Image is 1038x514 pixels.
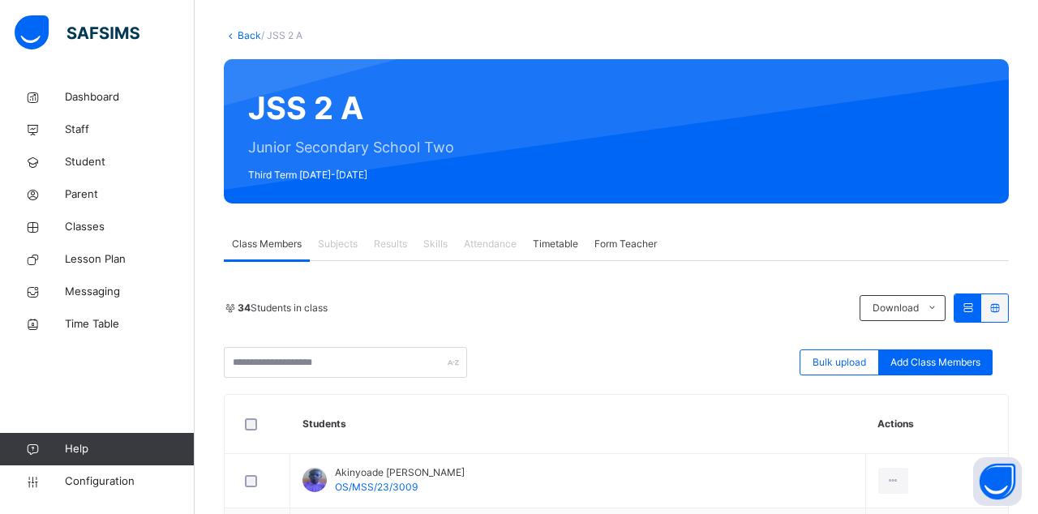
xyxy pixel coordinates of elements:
[290,395,866,454] th: Students
[335,465,465,480] span: Akinyoade [PERSON_NAME]
[65,473,194,490] span: Configuration
[65,89,195,105] span: Dashboard
[65,122,195,138] span: Staff
[65,284,195,300] span: Messaging
[335,481,418,493] span: OS/MSS/23/3009
[15,15,139,49] img: safsims
[65,154,195,170] span: Student
[65,441,194,457] span: Help
[232,237,302,251] span: Class Members
[865,395,1008,454] th: Actions
[318,237,358,251] span: Subjects
[813,355,866,370] span: Bulk upload
[238,29,261,41] a: Back
[65,186,195,203] span: Parent
[973,457,1022,506] button: Open asap
[533,237,578,251] span: Timetable
[374,237,407,251] span: Results
[890,355,980,370] span: Add Class Members
[65,219,195,235] span: Classes
[594,237,657,251] span: Form Teacher
[464,237,517,251] span: Attendance
[873,301,919,315] span: Download
[238,301,328,315] span: Students in class
[65,251,195,268] span: Lesson Plan
[248,168,454,182] span: Third Term [DATE]-[DATE]
[65,316,195,332] span: Time Table
[238,302,251,314] b: 34
[261,29,302,41] span: / JSS 2 A
[423,237,448,251] span: Skills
